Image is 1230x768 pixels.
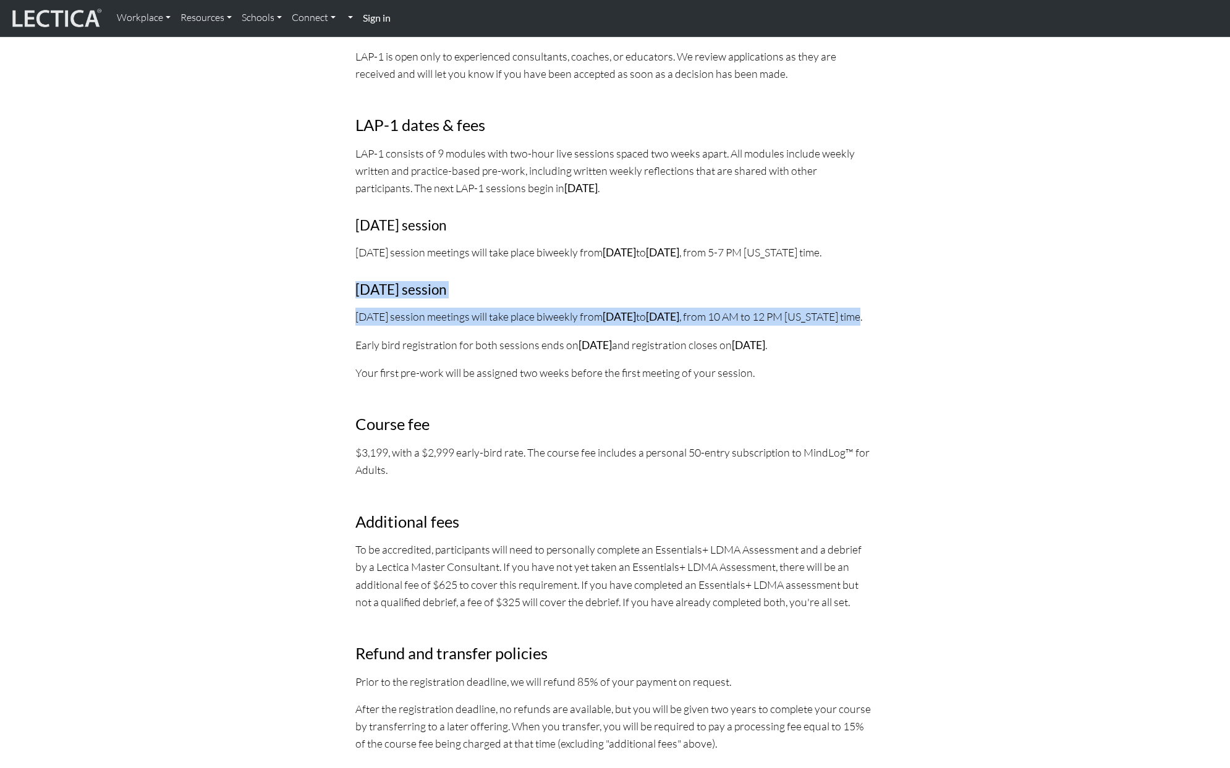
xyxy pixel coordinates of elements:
h3: Course fee [355,415,875,434]
a: Connect [287,5,341,31]
h3: Refund and transfer policies [355,644,875,663]
h3: LAP-1 dates & fees [355,116,875,135]
p: Prior to the registration deadline, we will refund 85% of your payment on request. [355,673,875,690]
p: Your first pre-work will be assigned two weeks before the first meeting of your session. [355,364,875,381]
p: $3,199, with a $2,999 early-bird rate. The course fee includes a personal 50-entry subscription t... [355,444,875,478]
strong: [DATE] [646,246,679,259]
strong: [DATE] [564,182,598,195]
strong: [DATE] [732,339,765,352]
a: Resources [176,5,237,31]
a: Workplace [112,5,176,31]
h4: [DATE] session [355,217,875,234]
p: After the registration deadline, no refunds are available, but you will be given two years to com... [355,700,875,752]
p: To be accredited, participants will need to personally complete an Essentials+ LDMA Assessment an... [355,541,875,610]
p: Early bird registration for both sessions ends on and registration closes on . [355,336,875,354]
p: LAP-1 consists of 9 modules with two-hour live sessions spaced two weeks apart. All modules inclu... [355,145,875,197]
a: Sign in [358,5,396,32]
strong: [DATE] [603,310,636,323]
h3: Additional fees [355,512,875,531]
h4: [DATE] session [355,282,875,298]
strong: [DATE] [579,339,612,352]
strong: [DATE] [603,246,636,259]
strong: [DATE] [646,310,679,323]
p: [DATE] session meetings will take place biweekly from to , from 5-7 PM [US_STATE] time. [355,243,875,261]
p: [DATE] session meetings will take place biweekly from to , from 10 AM to 12 PM [US_STATE] time. [355,308,875,326]
img: lecticalive [9,7,102,30]
p: LAP-1 is open only to experienced consultants, coaches, or educators. We review applications as t... [355,48,875,82]
a: Schools [237,5,287,31]
strong: Sign in [363,12,391,23]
